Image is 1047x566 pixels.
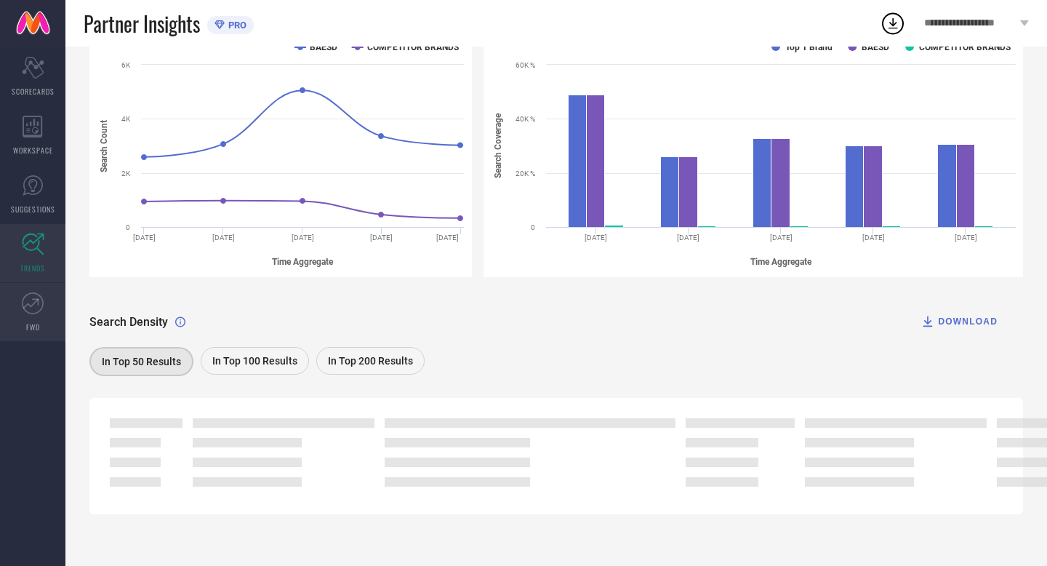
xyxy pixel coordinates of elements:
[919,42,1011,52] text: COMPETITOR BRANDS
[26,322,40,332] span: FWD
[292,234,314,242] text: [DATE]
[11,204,55,215] span: SUGGESTIONS
[20,263,45,274] span: TRENDS
[585,234,607,242] text: [DATE]
[785,42,833,52] text: Top 1 Brand
[12,86,55,97] span: SCORECARDS
[121,170,131,178] text: 2K
[367,42,459,52] text: COMPETITOR BRANDS
[121,115,131,123] text: 4K
[862,42,889,52] text: BAESD
[954,234,976,242] text: [DATE]
[677,234,699,242] text: [DATE]
[492,113,502,178] tspan: Search Coverage
[880,10,906,36] div: Open download list
[121,61,131,69] text: 6K
[328,355,413,367] span: In Top 200 Results
[531,223,535,231] text: 0
[13,145,53,156] span: WORKSPACE
[99,120,109,172] tspan: Search Count
[84,9,200,39] span: Partner Insights
[133,234,156,242] text: [DATE]
[516,170,535,178] text: 20K %
[920,314,998,329] div: DOWNLOAD
[370,234,393,242] text: [DATE]
[212,234,235,242] text: [DATE]
[902,307,1016,336] button: DOWNLOAD
[272,257,334,267] tspan: Time Aggregate
[310,42,337,52] text: BAESD
[89,315,168,329] span: Search Density
[516,61,535,69] text: 60K %
[750,257,812,267] tspan: Time Aggregate
[436,234,459,242] text: [DATE]
[126,223,130,231] text: 0
[102,356,181,367] span: In Top 50 Results
[225,20,246,31] span: PRO
[212,355,297,367] span: In Top 100 Results
[862,234,884,242] text: [DATE]
[769,234,792,242] text: [DATE]
[516,115,535,123] text: 40K %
